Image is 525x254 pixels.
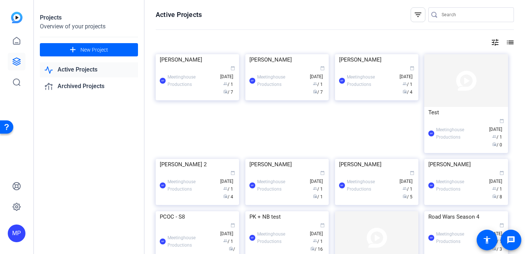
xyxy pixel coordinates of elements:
div: MP [8,225,25,242]
div: [PERSON_NAME] [339,54,414,65]
span: group [492,134,497,139]
span: radio [313,89,317,94]
span: group [313,186,317,191]
span: / 1 [313,239,323,244]
div: Meetinghouse Productions [436,178,485,193]
span: / 1 [313,194,323,199]
mat-icon: message [507,236,515,244]
span: calendar_today [410,171,414,175]
span: group [492,186,497,191]
span: / 0 [492,142,502,147]
span: / 3 [492,247,502,252]
span: / 1 [223,187,233,192]
span: calendar_today [320,171,325,175]
span: radio [310,246,315,251]
span: / 1 [403,82,412,87]
div: Meetinghouse Productions [167,73,217,88]
div: MP [160,239,166,244]
span: / 1 [223,239,233,244]
mat-icon: add [68,45,77,55]
div: Meetinghouse Productions [257,178,306,193]
span: radio [492,194,497,198]
div: MP [428,235,434,241]
span: / 4 [223,194,233,199]
div: [PERSON_NAME] [339,159,414,170]
span: / 8 [492,194,502,199]
mat-icon: list [505,38,514,47]
a: Archived Projects [40,79,138,94]
div: Meetinghouse Productions [347,178,396,193]
span: / 5 [403,194,412,199]
div: PK + NB test [249,211,325,222]
div: PCOC - S8 [160,211,235,222]
span: / 1 [313,187,323,192]
div: Overview of your projects [40,22,138,31]
div: MP [160,78,166,84]
div: MP [428,131,434,136]
span: group [223,239,228,243]
mat-icon: filter_list [414,10,422,19]
div: Meetinghouse Productions [347,73,396,88]
a: Active Projects [40,62,138,77]
span: group [313,239,317,243]
span: calendar_today [231,171,235,175]
div: MP [249,235,255,241]
span: group [403,186,407,191]
mat-icon: tune [491,38,500,47]
span: calendar_today [320,223,325,227]
h1: Active Projects [156,10,202,19]
div: MP [160,182,166,188]
div: MP [428,182,434,188]
span: calendar_today [231,223,235,227]
div: MP [249,182,255,188]
div: [PERSON_NAME] [160,54,235,65]
span: radio [403,194,407,198]
div: Meetinghouse Productions [167,178,217,193]
span: calendar_today [500,223,504,227]
span: group [223,186,228,191]
span: / 4 [403,90,412,95]
img: blue-gradient.svg [11,12,23,23]
span: calendar_today [500,119,504,123]
span: radio [403,89,407,94]
span: radio [223,194,228,198]
span: calendar_today [410,66,414,70]
span: group [403,81,407,86]
span: radio [229,246,233,251]
span: / 1 [313,82,323,87]
div: MP [339,78,345,84]
div: MP [339,182,345,188]
div: Meetinghouse Productions [257,73,306,88]
span: group [223,81,228,86]
span: [DATE] [310,223,325,236]
div: MP [249,78,255,84]
div: Meetinghouse Productions [167,234,217,249]
div: Meetinghouse Productions [436,230,485,245]
span: / 7 [313,90,323,95]
span: calendar_today [320,66,325,70]
span: / 16 [310,247,323,252]
div: Test [428,107,504,118]
span: radio [223,89,228,94]
div: [PERSON_NAME] [428,159,504,170]
input: Search [442,10,508,19]
div: Road Wars Season 4 [428,211,504,222]
span: calendar_today [500,171,504,175]
span: / 1 [492,187,502,192]
span: [DATE] [489,119,504,132]
span: / 1 [403,187,412,192]
span: New Project [80,46,108,54]
span: radio [492,142,497,146]
div: Projects [40,13,138,22]
span: calendar_today [231,66,235,70]
button: New Project [40,43,138,56]
span: / 1 [492,135,502,140]
div: [PERSON_NAME] [249,159,325,170]
div: [PERSON_NAME] [249,54,325,65]
span: radio [313,194,317,198]
span: [DATE] [220,223,235,236]
div: Meetinghouse Productions [436,126,485,141]
span: group [313,81,317,86]
span: / 7 [223,90,233,95]
mat-icon: accessibility [483,236,491,244]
